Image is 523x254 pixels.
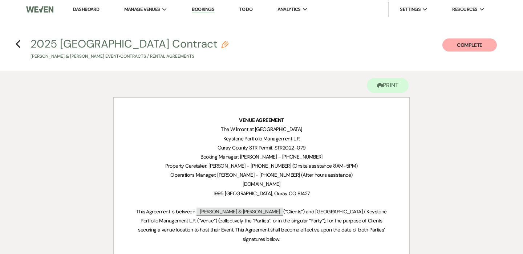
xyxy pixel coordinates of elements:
[124,6,160,13] span: Manage Venues
[400,6,421,13] span: Settings
[218,144,306,151] span: Ouray County STR Permit: STR2022-079
[442,38,497,52] button: Complete
[239,117,284,123] strong: VENUE AGREEMENT
[138,208,388,242] span: (“Clients”) and [GEOGRAPHIC_DATA] / Keystone Portfolio Management L.P. (“Venue”) (collectively th...
[213,190,310,197] span: 1995 [GEOGRAPHIC_DATA], Ouray CO 81427
[31,53,228,60] p: [PERSON_NAME] & [PERSON_NAME] Event • Contracts / Rental Agreements
[31,38,228,60] button: 2025 [GEOGRAPHIC_DATA] Contract[PERSON_NAME] & [PERSON_NAME] Event•Contracts / Rental Agreements
[221,126,302,132] span: The Wilmont at [GEOGRAPHIC_DATA]
[223,135,300,142] span: Keystone Portfolio Management L.P.
[239,6,252,12] a: To Do
[136,208,195,215] span: This Agreement is between
[367,78,409,93] button: Print
[165,163,357,169] span: Property Caretaker: [PERSON_NAME] - [PHONE_NUMBER] (Onsite assistance 8AM-5PM)
[26,2,53,17] img: Weven Logo
[277,6,301,13] span: Analytics
[170,172,352,178] span: Operations Manager: [PERSON_NAME] - [PHONE_NUMBER] (After hours assistance)
[452,6,477,13] span: Resources
[196,208,284,216] span: [PERSON_NAME] & [PERSON_NAME]
[243,181,280,187] span: [DOMAIN_NAME]
[200,153,323,160] span: Booking Manager: [PERSON_NAME] - [PHONE_NUMBER]
[192,6,214,13] a: Bookings
[73,6,99,12] a: Dashboard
